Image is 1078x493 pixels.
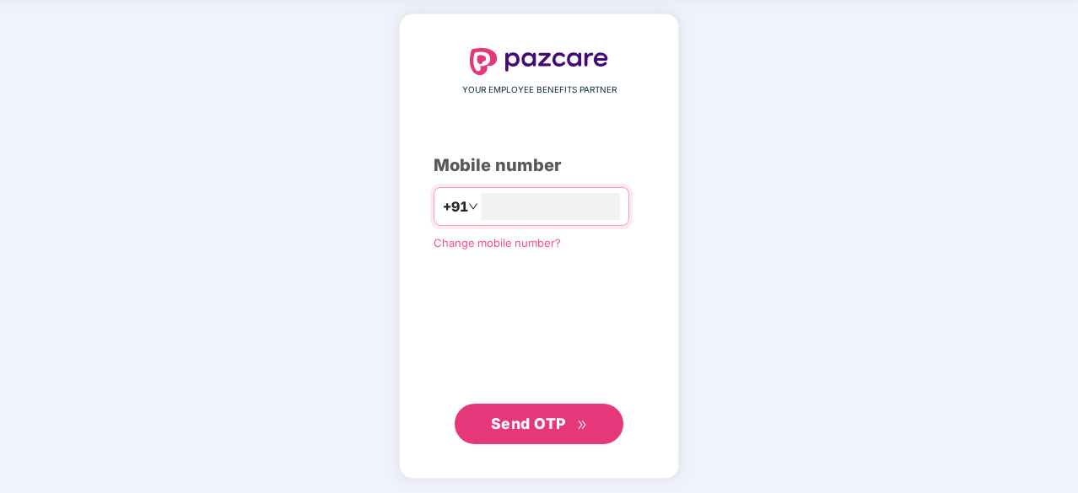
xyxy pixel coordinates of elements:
[434,236,561,249] a: Change mobile number?
[434,153,644,179] div: Mobile number
[462,83,617,97] span: YOUR EMPLOYEE BENEFITS PARTNER
[443,196,468,217] span: +91
[470,48,608,75] img: logo
[491,415,566,432] span: Send OTP
[577,420,588,431] span: double-right
[455,404,623,444] button: Send OTPdouble-right
[468,201,478,212] span: down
